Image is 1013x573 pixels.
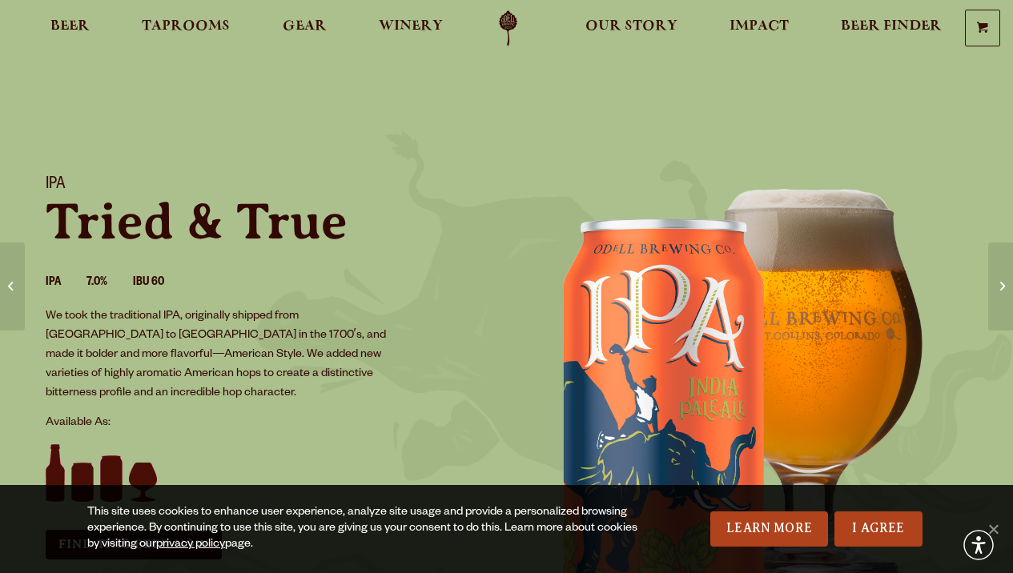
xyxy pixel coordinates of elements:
[46,273,86,294] li: IPA
[478,10,538,46] a: Odell Home
[830,10,952,46] a: Beer Finder
[46,175,488,196] h1: IPA
[985,521,1001,537] span: No
[272,10,337,46] a: Gear
[156,539,225,551] a: privacy policy
[710,511,828,547] a: Learn More
[575,10,688,46] a: Our Story
[50,20,90,33] span: Beer
[585,20,677,33] span: Our Story
[131,10,240,46] a: Taprooms
[142,20,230,33] span: Taprooms
[46,307,400,403] p: We took the traditional IPA, originally shipped from [GEOGRAPHIC_DATA] to [GEOGRAPHIC_DATA] in th...
[834,511,923,547] a: I Agree
[86,273,133,294] li: 7.0%
[719,10,799,46] a: Impact
[40,10,100,46] a: Beer
[841,20,942,33] span: Beer Finder
[368,10,453,46] a: Winery
[87,505,647,553] div: This site uses cookies to enhance user experience, analyze site usage and provide a personalized ...
[283,20,327,33] span: Gear
[46,196,488,247] p: Tried & True
[379,20,443,33] span: Winery
[46,414,488,433] p: Available As:
[133,273,190,294] li: IBU 60
[730,20,789,33] span: Impact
